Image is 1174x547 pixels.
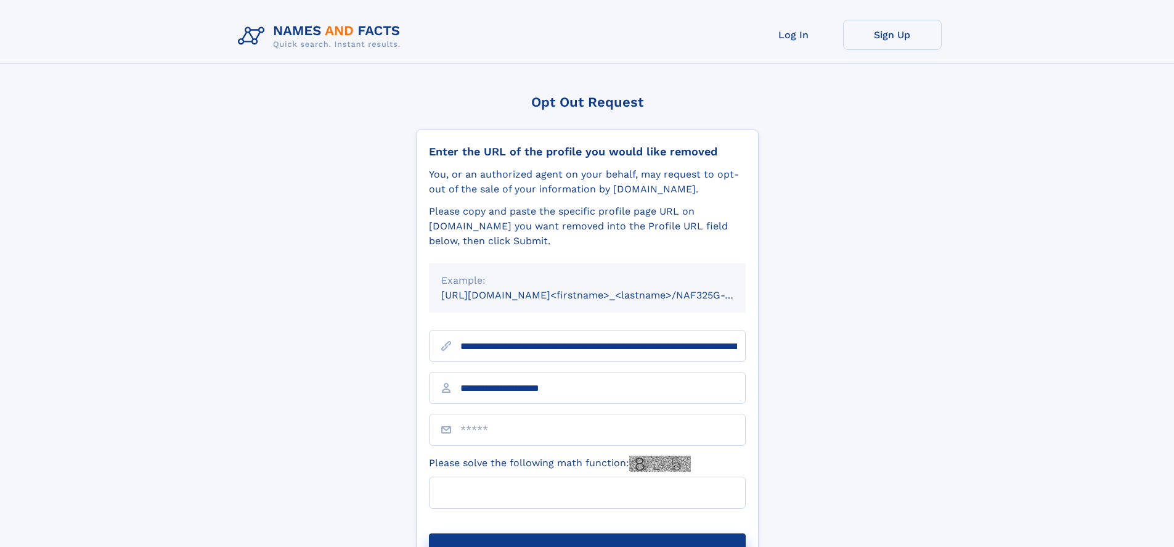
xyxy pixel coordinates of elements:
[744,20,843,50] a: Log In
[429,204,746,249] div: Please copy and paste the specific profile page URL on [DOMAIN_NAME] you want removed into the Pr...
[441,273,733,288] div: Example:
[429,456,691,472] label: Please solve the following math function:
[233,20,410,53] img: Logo Names and Facts
[416,94,759,110] div: Opt Out Request
[429,145,746,158] div: Enter the URL of the profile you would like removed
[843,20,942,50] a: Sign Up
[429,167,746,197] div: You, or an authorized agent on your behalf, may request to opt-out of the sale of your informatio...
[441,289,769,301] small: [URL][DOMAIN_NAME]<firstname>_<lastname>/NAF325G-xxxxxxxx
